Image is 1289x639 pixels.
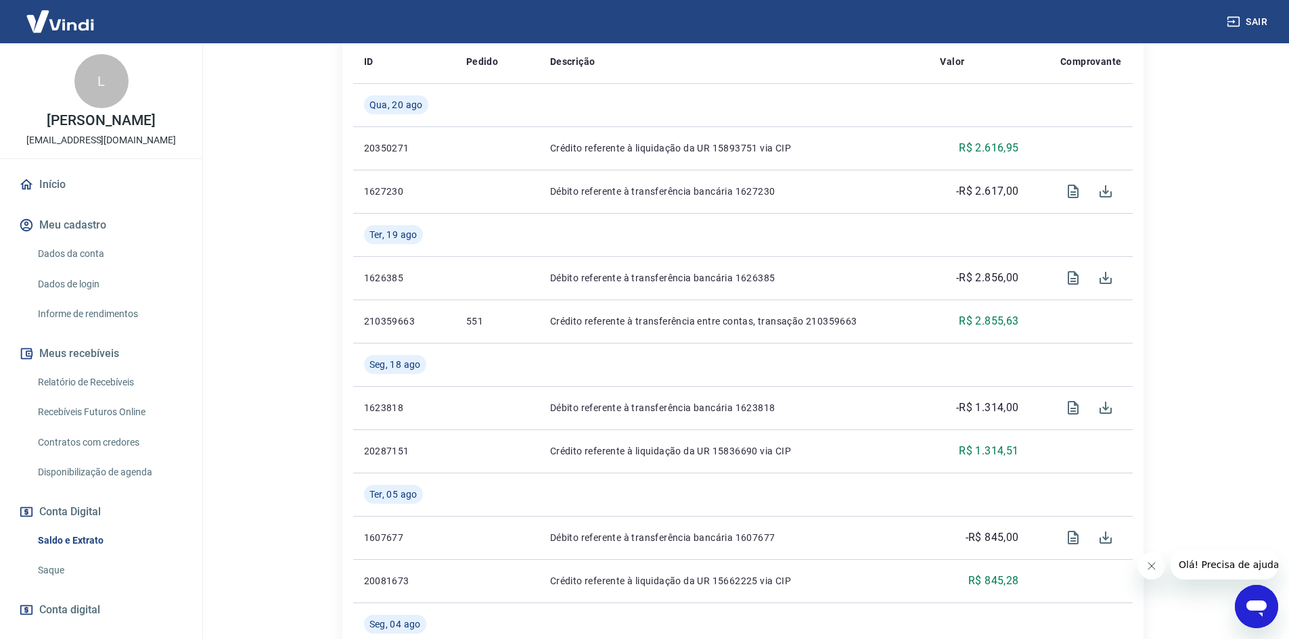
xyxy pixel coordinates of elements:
[1089,175,1122,208] span: Download
[1171,550,1278,579] iframe: Mensagem da empresa
[1224,9,1273,34] button: Sair
[466,314,528,328] p: 551
[956,270,1019,286] p: -R$ 2.856,00
[16,210,186,240] button: Meu cadastro
[364,574,445,588] p: 20081673
[74,54,129,108] div: L
[966,529,1019,546] p: -R$ 845,00
[550,185,919,198] p: Débito referente à transferência bancária 1627230
[364,531,445,544] p: 1607677
[16,595,186,625] a: Conta digital
[968,573,1019,589] p: R$ 845,28
[369,358,421,371] span: Seg, 18 ago
[1060,55,1121,68] p: Comprovante
[1057,392,1089,424] span: Visualizar
[550,141,919,155] p: Crédito referente à liquidação da UR 15893751 via CIP
[364,444,445,458] p: 20287151
[940,55,964,68] p: Valor
[959,313,1018,329] p: R$ 2.855,63
[32,300,186,328] a: Informe de rendimentos
[39,600,100,619] span: Conta digital
[1057,262,1089,294] span: Visualizar
[550,531,919,544] p: Débito referente à transferência bancária 1607677
[8,9,114,20] span: Olá! Precisa de ajuda?
[16,339,186,369] button: Meus recebíveis
[16,497,186,527] button: Conta Digital
[956,183,1019,199] p: -R$ 2.617,00
[550,574,919,588] p: Crédito referente à liquidação da UR 15662225 via CIP
[959,443,1018,459] p: R$ 1.314,51
[16,170,186,199] a: Início
[32,458,186,486] a: Disponibilização de agenda
[466,55,498,68] p: Pedido
[550,444,919,458] p: Crédito referente à liquidação da UR 15836690 via CIP
[364,185,445,198] p: 1627230
[26,133,176,147] p: [EMAIL_ADDRESS][DOMAIN_NAME]
[364,271,445,285] p: 1626385
[32,398,186,426] a: Recebíveis Futuros Online
[364,401,445,415] p: 1623818
[1089,262,1122,294] span: Download
[550,271,919,285] p: Débito referente à transferência bancária 1626385
[32,240,186,268] a: Dados da conta
[1057,521,1089,554] span: Visualizar
[550,401,919,415] p: Débito referente à transferência bancária 1623818
[16,1,104,42] img: Vindi
[32,369,186,396] a: Relatório de Recebíveis
[1138,552,1165,579] iframe: Fechar mensagem
[369,228,417,241] span: Ter, 19 ago
[369,98,423,112] span: Qua, 20 ago
[1089,521,1122,554] span: Download
[550,314,919,328] p: Crédito referente à transferência entre contas, transação 210359663
[364,55,374,68] p: ID
[1057,175,1089,208] span: Visualizar
[32,557,186,584] a: Saque
[1235,585,1278,628] iframe: Botão para abrir a janela de mensagens
[956,400,1019,416] p: -R$ 1.314,00
[47,114,155,128] p: [PERSON_NAME]
[32,527,186,554] a: Saldo e Extrato
[32,429,186,456] a: Contratos com credores
[364,314,445,328] p: 210359663
[32,270,186,298] a: Dados de login
[1089,392,1122,424] span: Download
[364,141,445,155] p: 20350271
[550,55,595,68] p: Descrição
[369,488,417,501] span: Ter, 05 ago
[369,617,421,631] span: Seg, 04 ago
[959,140,1018,156] p: R$ 2.616,95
